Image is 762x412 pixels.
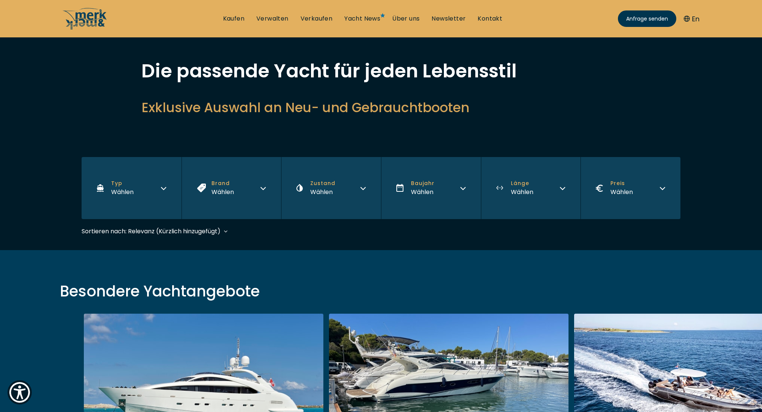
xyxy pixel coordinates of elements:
button: ZustandWählen [281,157,381,219]
a: Kontakt [478,15,502,23]
div: Wählen [211,187,234,197]
div: Wählen [511,187,533,197]
button: BrandWählen [182,157,281,219]
a: Verwalten [256,15,289,23]
a: Newsletter [432,15,466,23]
button: BaujahrWählen [381,157,481,219]
div: Wählen [411,187,435,197]
span: Preis [610,179,633,187]
span: Typ [111,179,134,187]
a: Über uns [392,15,420,23]
button: LängeWählen [481,157,581,219]
div: Sortieren nach: Relevanz (Kürzlich hinzugefügt) [82,227,220,236]
div: Wählen [111,187,134,197]
button: PreisWählen [580,157,680,219]
div: Wählen [310,187,335,197]
span: Zustand [310,179,335,187]
button: Show Accessibility Preferences [7,380,32,405]
span: Länge [511,179,533,187]
a: Verkaufen [301,15,333,23]
button: En [684,14,699,24]
a: Yacht News [344,15,380,23]
span: Brand [211,179,234,187]
h1: Die passende Yacht für jeden Lebensstil [141,62,621,80]
span: Baujahr [411,179,435,187]
div: Wählen [610,187,633,197]
button: TypWählen [82,157,182,219]
span: Anfrage senden [626,15,668,23]
a: Kaufen [223,15,244,23]
h2: Exklusive Auswahl an Neu- und Gebrauchtbooten [141,98,621,117]
a: Anfrage senden [618,10,676,27]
